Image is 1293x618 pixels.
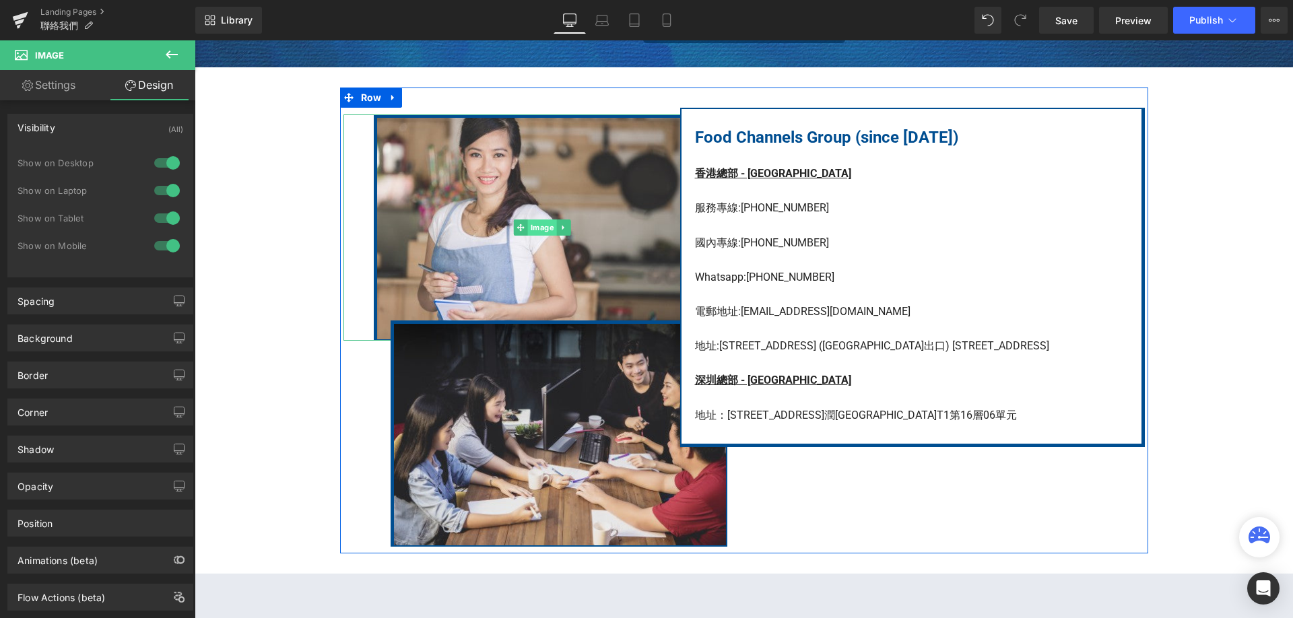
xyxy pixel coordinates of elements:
img: Food Channels Group 開餐廳 餐廳設計 品牌設計 餐廳風格 餐牌研發 設計工程 食肆牌照 [196,280,533,506]
div: Position [18,510,53,529]
span: Library [221,14,253,26]
span: 國內專線: [500,196,546,209]
button: Undo [974,7,1001,34]
a: Laptop [586,7,618,34]
a: Preview [1099,7,1168,34]
div: Shadow [18,436,54,455]
span: Whatsapp: [500,230,552,243]
p: 服務專線: [500,159,933,176]
div: Animations (beta) [18,547,98,566]
a: Design [100,70,198,100]
span: 聯絡我們 [40,20,78,31]
div: Spacing [18,288,55,307]
div: Flow Actions (beta) [18,584,105,603]
div: Show on Laptop [18,186,139,195]
div: Open Intercom Messenger [1247,572,1280,605]
button: Redo [1007,7,1034,34]
a: Landing Pages [40,7,195,18]
div: Show on Desktop [18,158,139,168]
span: Row [163,47,191,67]
div: Background [18,325,73,344]
div: Opacity [18,473,53,492]
u: 深圳總部 - [GEOGRAPHIC_DATA] [500,333,657,346]
span: [STREET_ADDRESS] ([GEOGRAPHIC_DATA]出口) [STREET_ADDRESS] [525,299,855,312]
span: 地址: [500,299,525,312]
a: New Library [195,7,262,34]
a: Tablet [618,7,651,34]
a: Desktop [554,7,586,34]
span: [EMAIL_ADDRESS][DOMAIN_NAME] [546,265,716,277]
span: Image [35,50,64,61]
span: Save [1055,13,1077,28]
button: More [1261,7,1288,34]
div: (All) [168,114,183,137]
div: Border [18,362,48,381]
a: Expand / Collapse [362,179,376,195]
p: 地址：[STREET_ADDRESS]潤[GEOGRAPHIC_DATA]T1第16層06單元 [500,366,933,384]
div: Show on Mobile [18,241,139,250]
span: [PHONE_NUMBER] [546,161,634,174]
button: Publish [1173,7,1255,34]
span: Publish [1189,15,1223,26]
div: Corner [18,399,48,418]
a: [PHONE_NUMBER] [552,230,640,243]
div: Visibility [18,114,55,133]
div: Show on Tablet [18,213,139,223]
b: Food Channels Group (since [DATE]) [500,88,764,106]
a: Expand / Collapse [190,47,207,67]
u: 香港總部 - [GEOGRAPHIC_DATA] [500,127,657,139]
span: [PHONE_NUMBER] [546,196,634,209]
span: 電郵地址: [500,265,546,277]
span: Image [333,179,362,195]
img: Food Channels Group 開餐廳 餐廳設計 品牌設計 餐廳風格 餐牌研發 設計工程 食肆牌照 [179,74,516,300]
a: Mobile [651,7,683,34]
span: Preview [1115,13,1152,28]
